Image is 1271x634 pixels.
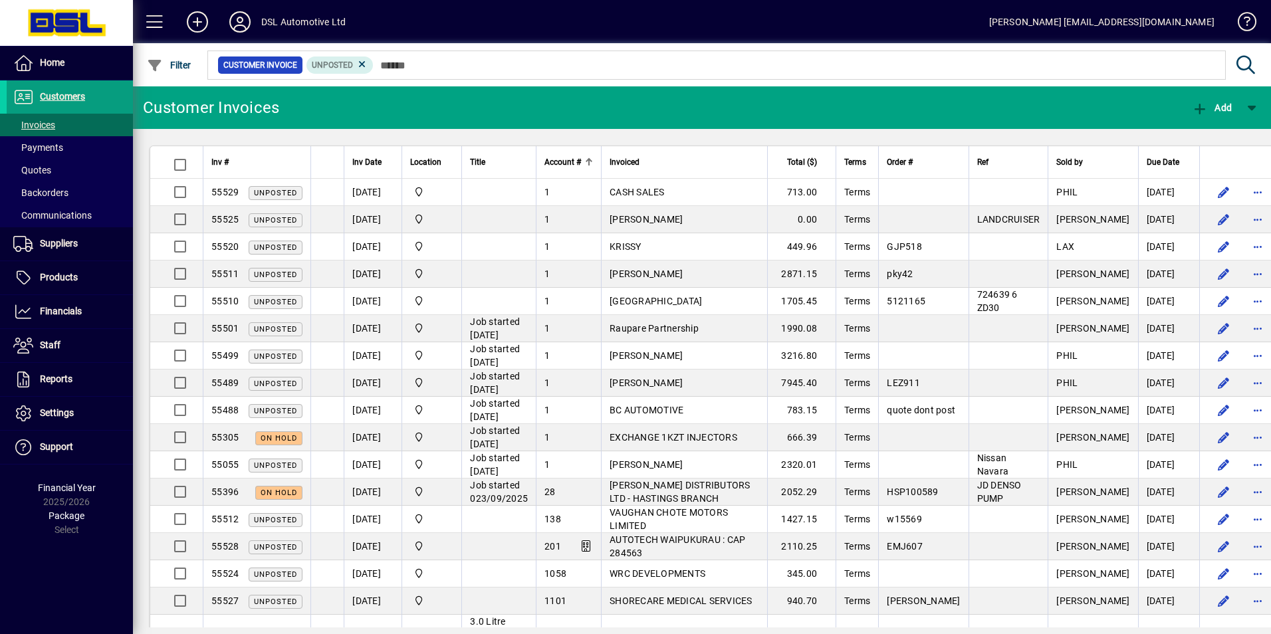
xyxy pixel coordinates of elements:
[544,595,566,606] span: 1101
[1138,179,1199,206] td: [DATE]
[1248,236,1269,257] button: More options
[844,541,870,552] span: Terms
[211,214,239,225] span: 55525
[344,179,402,206] td: [DATE]
[40,57,64,68] span: Home
[544,350,550,361] span: 1
[610,214,683,225] span: [PERSON_NAME]
[40,373,72,384] span: Reports
[344,206,402,233] td: [DATE]
[344,261,402,288] td: [DATE]
[40,407,74,418] span: Settings
[40,91,85,102] span: Customers
[7,181,133,204] a: Backorders
[144,53,195,77] button: Filter
[887,514,922,524] span: w15569
[610,480,751,504] span: [PERSON_NAME] DISTRIBUTORS LTD - HASTINGS BRANCH
[977,155,1040,169] div: Ref
[1056,568,1129,579] span: [PERSON_NAME]
[1138,587,1199,615] td: [DATE]
[844,350,870,361] span: Terms
[544,187,550,197] span: 1
[767,533,836,560] td: 2110.25
[254,270,297,279] span: Unposted
[844,187,870,197] span: Terms
[410,266,453,281] span: Central
[1056,432,1129,443] span: [PERSON_NAME]
[767,424,836,451] td: 666.39
[344,451,402,478] td: [DATE]
[312,60,353,70] span: Unposted
[1056,377,1078,388] span: PHIL
[352,155,382,169] span: Inv Date
[544,268,550,279] span: 1
[1248,318,1269,339] button: More options
[254,597,297,606] span: Unposted
[610,268,683,279] span: [PERSON_NAME]
[211,296,239,306] span: 55510
[887,268,913,279] span: pky42
[544,459,550,470] span: 1
[1248,427,1269,448] button: More options
[306,56,374,74] mat-chip: Customer Invoice Status: Unposted
[40,238,78,249] span: Suppliers
[13,142,63,153] span: Payments
[977,214,1040,225] span: LANDCRUISER
[254,243,297,252] span: Unposted
[610,155,759,169] div: Invoiced
[1213,481,1234,502] button: Edit
[344,587,402,615] td: [DATE]
[544,486,556,497] span: 28
[1248,290,1269,312] button: More options
[410,321,453,336] span: Central
[1248,590,1269,611] button: More options
[211,268,239,279] span: 55511
[887,486,938,497] span: HSP100589
[211,486,239,497] span: 55396
[1056,187,1078,197] span: PHIL
[544,377,550,388] span: 1
[211,432,239,443] span: 55305
[211,155,229,169] span: Inv #
[254,298,297,306] span: Unposted
[1056,155,1083,169] span: Sold by
[211,514,239,524] span: 55512
[977,480,1022,504] span: JD DENSO PUMP
[410,512,453,526] span: Central
[1213,454,1234,475] button: Edit
[40,306,82,316] span: Financials
[610,595,752,606] span: SHORECARE MEDICAL SERVICES
[211,568,239,579] span: 55524
[610,568,705,579] span: WRC DEVELOPMENTS
[1213,563,1234,584] button: Edit
[1192,102,1232,113] span: Add
[844,241,870,252] span: Terms
[410,566,453,581] span: Central
[776,155,829,169] div: Total ($)
[887,377,920,388] span: LEZ911
[844,155,866,169] span: Terms
[410,155,441,169] span: Location
[1138,315,1199,342] td: [DATE]
[787,155,817,169] span: Total ($)
[344,397,402,424] td: [DATE]
[1056,459,1078,470] span: PHIL
[40,340,60,350] span: Staff
[40,441,73,452] span: Support
[410,539,453,554] span: Central
[254,570,297,579] span: Unposted
[261,11,346,33] div: DSL Automotive Ltd
[844,514,870,524] span: Terms
[40,272,78,282] span: Products
[470,155,528,169] div: Title
[470,480,528,504] span: Job started 023/09/2025
[610,377,683,388] span: [PERSON_NAME]
[844,459,870,470] span: Terms
[1248,181,1269,203] button: More options
[767,478,836,506] td: 2052.29
[344,533,402,560] td: [DATE]
[1138,370,1199,397] td: [DATE]
[7,136,133,159] a: Payments
[1189,96,1235,120] button: Add
[1056,595,1129,606] span: [PERSON_NAME]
